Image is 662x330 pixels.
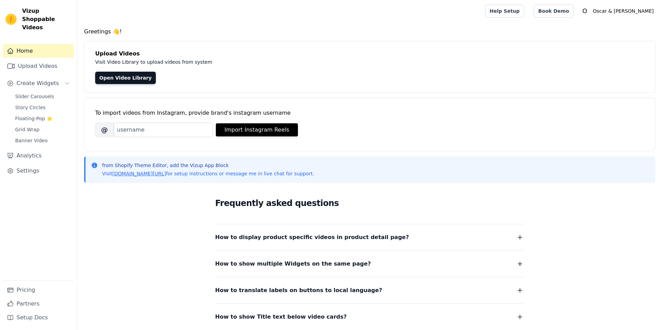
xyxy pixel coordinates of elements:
[215,286,524,295] button: How to translate labels on buttons to local language?
[15,93,54,100] span: Slider Carousels
[215,196,524,210] h2: Frequently asked questions
[3,149,74,163] a: Analytics
[84,28,655,36] h4: Greetings 👋!
[3,283,74,297] a: Pricing
[22,7,71,32] span: Vizup Shoppable Videos
[534,4,573,18] a: Book Demo
[15,126,39,133] span: Grid Wrap
[11,114,74,123] a: Floating-Pop ⭐
[579,5,656,17] button: O Oscar & [PERSON_NAME]
[11,92,74,101] a: Slider Carousels
[215,259,371,269] span: How to show multiple Widgets on the same page?
[590,5,656,17] p: Oscar & [PERSON_NAME]
[485,4,524,18] a: Help Setup
[216,123,298,136] button: Import Instagram Reels
[215,233,409,242] span: How to display product specific videos in product detail page?
[102,170,314,177] p: Visit for setup instructions or message me in live chat for support.
[3,164,74,178] a: Settings
[11,125,74,134] a: Grid Wrap
[6,14,17,25] img: Vizup
[95,50,644,58] h4: Upload Videos
[95,72,156,84] a: Open Video Library
[3,59,74,73] a: Upload Videos
[112,171,166,176] a: [DOMAIN_NAME][URL]
[95,58,404,66] p: Visit Video Library to upload videos from system
[3,76,74,90] button: Create Widgets
[215,312,524,322] button: How to show Title text below video cards?
[102,162,314,169] p: from Shopify Theme Editor, add the Vizup App Block
[215,259,524,269] button: How to show multiple Widgets on the same page?
[95,109,644,117] div: To import videos from Instagram, provide brand's instagram username
[11,136,74,145] a: Banner Video
[15,137,48,144] span: Banner Video
[17,79,59,87] span: Create Widgets
[582,8,587,14] text: O
[215,312,347,322] span: How to show Title text below video cards?
[15,115,52,122] span: Floating-Pop ⭐
[3,311,74,324] a: Setup Docs
[11,103,74,112] a: Story Circles
[95,123,114,137] span: @
[215,233,524,242] button: How to display product specific videos in product detail page?
[3,44,74,58] a: Home
[15,104,46,111] span: Story Circles
[3,297,74,311] a: Partners
[215,286,382,295] span: How to translate labels on buttons to local language?
[114,123,213,137] input: username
